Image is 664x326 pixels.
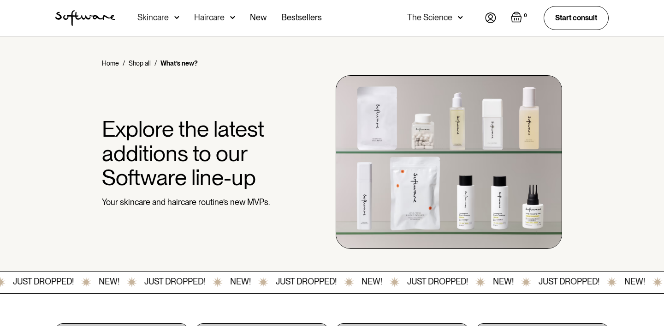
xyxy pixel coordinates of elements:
p: Your skincare and haircare routine’s new MVPs. [102,197,281,207]
img: arrow down [458,13,463,22]
div: JUST DROPPED! [276,277,337,288]
div: JUST DROPPED! [144,277,205,288]
div: NEW! [362,277,382,288]
div: JUST DROPPED! [407,277,468,288]
div: / [154,59,157,68]
a: Open cart [511,12,529,24]
img: Software Logo [55,10,115,26]
img: arrow down [174,13,179,22]
div: NEW! [99,277,119,288]
div: NEW! [230,277,251,288]
div: Haircare [194,13,225,22]
a: Shop all [129,59,151,68]
div: JUST DROPPED! [13,277,74,288]
img: arrow down [230,13,235,22]
div: 0 [522,12,529,20]
a: Home [102,59,119,68]
div: / [123,59,125,68]
div: NEW! [624,277,645,288]
div: Skincare [137,13,169,22]
div: NEW! [493,277,514,288]
a: home [55,10,115,26]
a: Start consult [544,6,609,30]
div: What’s new? [160,59,198,68]
div: JUST DROPPED! [539,277,599,288]
h1: Explore the latest additions to our Software line-up [102,117,281,190]
div: The Science [407,13,452,22]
